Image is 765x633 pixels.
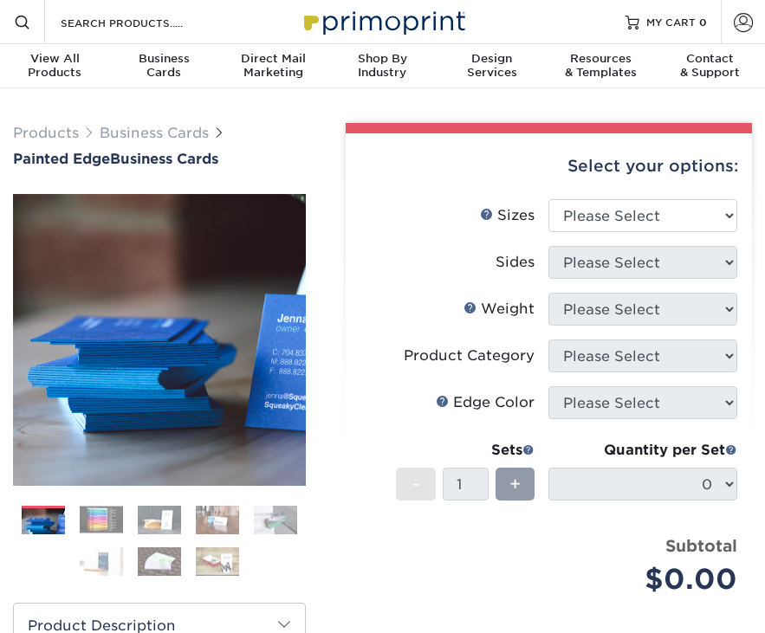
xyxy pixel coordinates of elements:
[218,52,327,66] span: Direct Mail
[22,500,65,543] img: Business Cards 01
[396,440,535,461] div: Sets
[13,151,110,167] span: Painted Edge
[438,44,547,90] a: DesignServices
[109,52,218,80] div: Cards
[138,546,181,577] img: Business Cards 07
[100,125,209,141] a: Business Cards
[646,15,696,29] span: MY CART
[327,52,437,66] span: Shop By
[80,546,123,577] img: Business Cards 06
[480,205,535,226] div: Sizes
[656,52,765,66] span: Contact
[404,346,535,366] div: Product Category
[13,151,306,167] h1: Business Cards
[254,505,297,535] img: Business Cards 05
[138,505,181,535] img: Business Cards 03
[436,392,535,413] div: Edge Color
[464,299,535,320] div: Weight
[59,12,228,33] input: SEARCH PRODUCTS.....
[196,546,239,577] img: Business Cards 08
[296,3,470,40] img: Primoprint
[548,440,737,461] div: Quantity per Set
[438,52,547,80] div: Services
[13,125,79,141] a: Products
[699,16,707,28] span: 0
[109,52,218,66] span: Business
[196,505,239,535] img: Business Cards 04
[665,536,737,555] strong: Subtotal
[412,471,420,497] span: -
[656,44,765,90] a: Contact& Support
[496,252,535,273] div: Sides
[218,44,327,90] a: Direct MailMarketing
[438,52,547,66] span: Design
[13,151,306,167] a: Painted EdgeBusiness Cards
[547,44,656,90] a: Resources& Templates
[109,44,218,90] a: BusinessCards
[547,52,656,80] div: & Templates
[327,44,437,90] a: Shop ByIndustry
[13,194,306,487] img: Painted Edge 01
[561,559,737,600] div: $0.00
[80,507,123,533] img: Business Cards 02
[360,133,738,199] div: Select your options:
[656,52,765,80] div: & Support
[509,471,521,497] span: +
[327,52,437,80] div: Industry
[547,52,656,66] span: Resources
[218,52,327,80] div: Marketing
